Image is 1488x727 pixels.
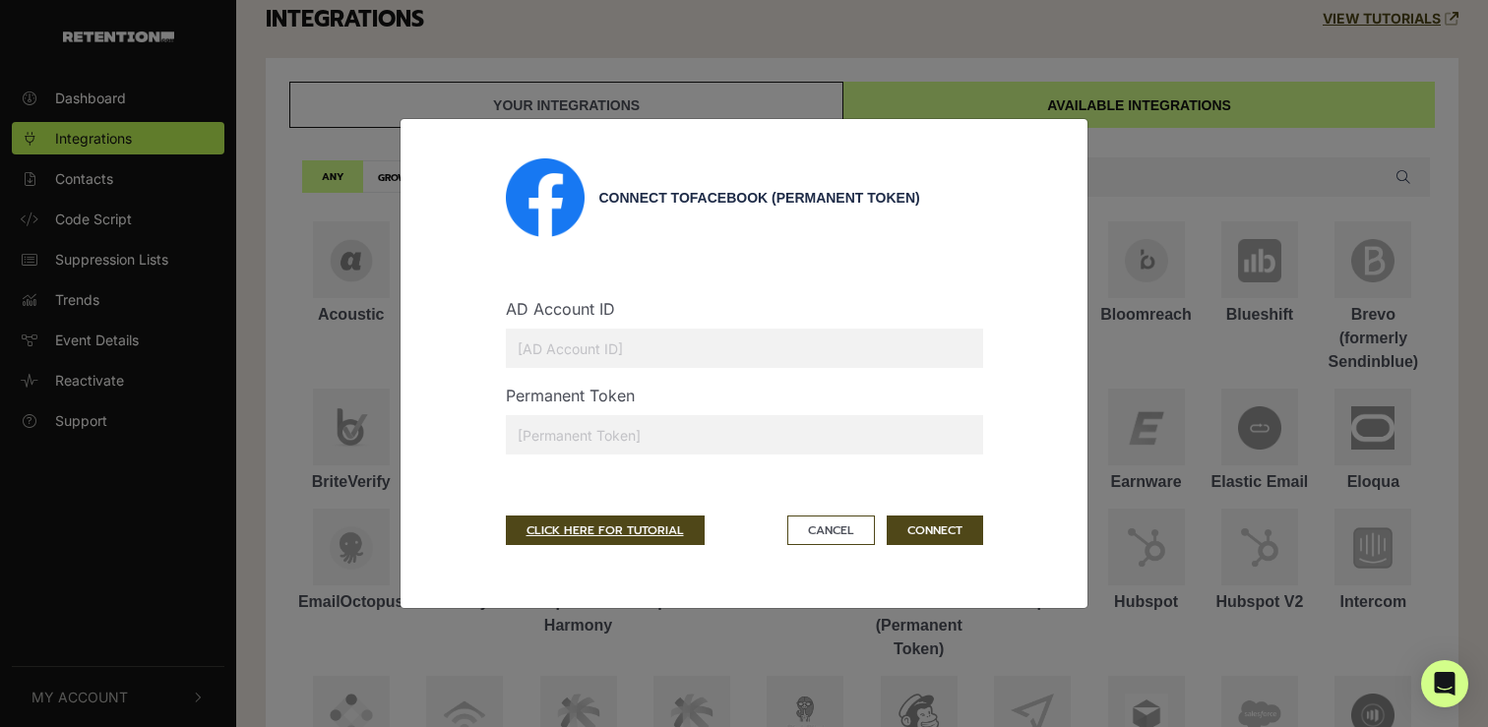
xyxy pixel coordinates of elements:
[787,515,875,545] button: Cancel
[506,515,705,545] a: CLICK HERE FOR TUTORIAL
[506,384,635,407] label: Permanent Token
[690,190,920,206] span: Facebook (Permanent Token)
[599,188,983,209] div: Connect to
[506,329,983,368] input: [AD Account ID]
[1421,660,1468,707] div: Open Intercom Messenger
[887,515,983,545] button: CONNECT
[506,158,585,237] img: Facebook (Permanent Token)
[506,297,615,321] label: AD Account ID
[506,415,983,454] input: [Permanent Token]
